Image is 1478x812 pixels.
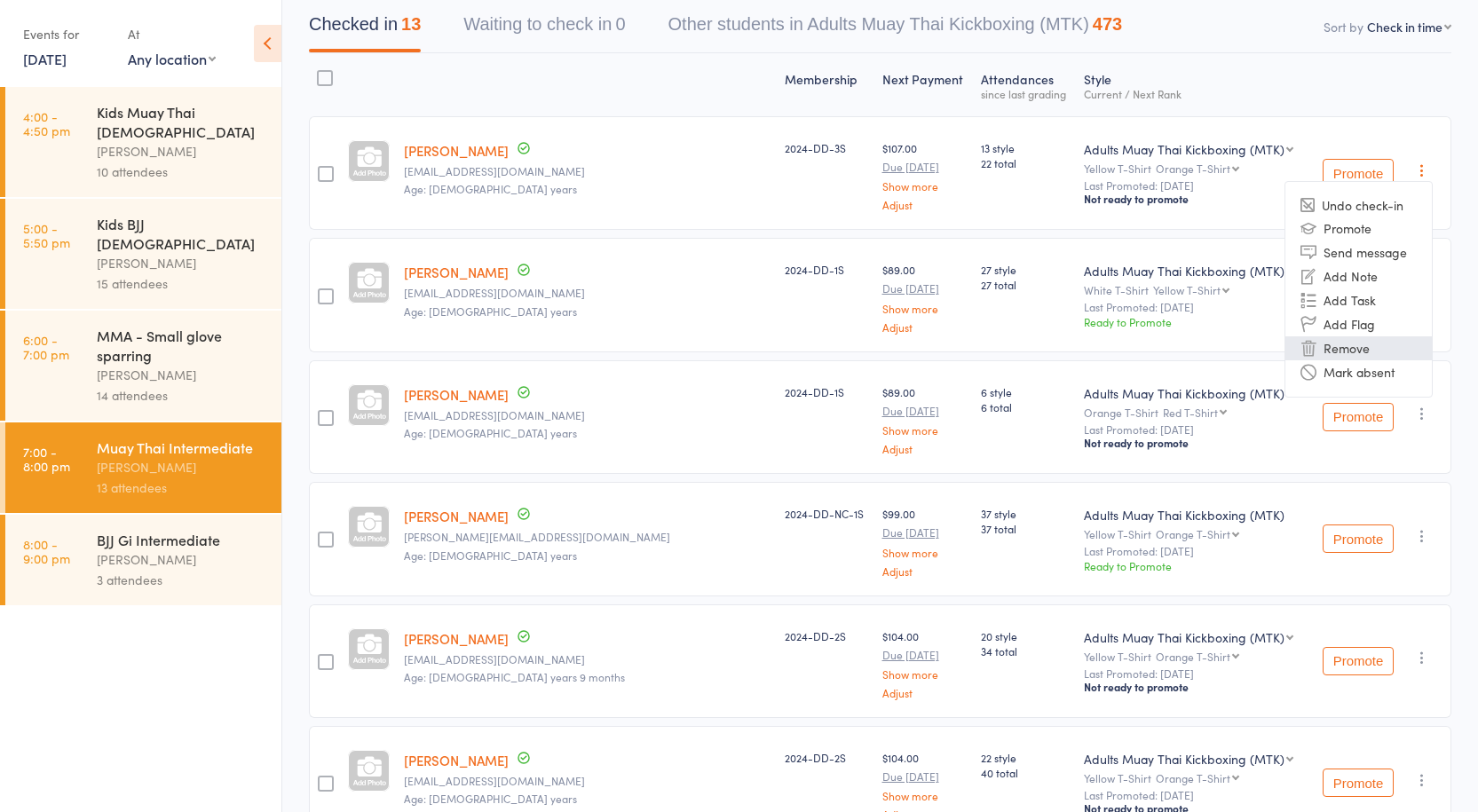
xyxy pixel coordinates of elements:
div: 13 attendees [97,477,266,498]
a: [PERSON_NAME] [404,385,509,404]
label: Sort by [1324,18,1363,35]
div: Orange T-Shirt [1156,650,1230,662]
span: Age: [DEMOGRAPHIC_DATA] years [404,791,577,806]
div: Adults Muay Thai Kickboxing (MTK) [1084,506,1302,524]
li: Promote [1285,217,1432,240]
button: Checked in13 [309,5,421,52]
div: $89.00 [882,262,967,332]
div: White T-Shirt [1084,284,1302,296]
div: Orange T-Shirt [1084,406,1302,418]
span: 22 total [981,155,1071,170]
div: Not ready to promote [1084,192,1302,206]
div: Adults Muay Thai Kickboxing (MTK) [1084,750,1284,768]
span: 37 style [981,506,1071,521]
small: Due [DATE] [882,649,967,661]
span: Age: [DEMOGRAPHIC_DATA] years [404,181,577,196]
div: 14 attendees [97,385,266,406]
button: Promote [1323,647,1394,675]
div: 15 attendees [97,273,266,294]
div: 2024-DD-2S [785,750,867,765]
time: 6:00 - 7:00 pm [23,333,69,361]
div: Adults Muay Thai Kickboxing (MTK) [1084,262,1302,280]
a: Adjust [882,321,967,333]
a: Show more [882,180,967,192]
small: Last Promoted: [DATE] [1084,179,1302,192]
small: paul.merzliakov@gmail.com [404,531,771,543]
span: Age: [DEMOGRAPHIC_DATA] years [404,548,577,563]
div: Not ready to promote [1084,680,1302,694]
div: 2024-DD-3S [785,140,867,155]
div: Adults Muay Thai Kickboxing (MTK) [1084,140,1284,158]
small: Last Promoted: [DATE] [1084,423,1302,436]
div: Next Payment [875,61,974,108]
div: 0 [615,14,625,34]
div: [PERSON_NAME] [97,141,266,162]
div: $89.00 [882,384,967,454]
span: 13 style [981,140,1071,155]
div: Membership [778,61,874,108]
div: 2024-DD-NC-1S [785,506,867,521]
div: [PERSON_NAME] [97,457,266,477]
div: 10 attendees [97,162,266,182]
div: Muay Thai Intermediate [97,438,266,457]
div: Yellow T-Shirt [1084,772,1302,784]
div: MMA - Small glove sparring [97,326,266,365]
div: Ready to Promote [1084,314,1302,329]
a: [PERSON_NAME] [404,263,509,281]
small: Due [DATE] [882,405,967,417]
button: Waiting to check in0 [463,5,625,52]
a: Show more [882,303,967,314]
small: locmac235@icloud.com [404,287,771,299]
time: 4:00 - 4:50 pm [23,109,70,138]
div: 3 attendees [97,570,266,590]
div: BJJ Gi Intermediate [97,530,266,549]
a: Show more [882,790,967,801]
div: [PERSON_NAME] [97,253,266,273]
div: $104.00 [882,628,967,698]
span: 20 style [981,628,1071,643]
small: Ken_KEOM@YAHOO.COM [404,653,771,666]
div: Current / Next Rank [1084,88,1302,99]
span: 6 style [981,384,1071,399]
button: Promote [1323,769,1394,797]
div: Orange T-Shirt [1156,528,1230,540]
span: Age: [DEMOGRAPHIC_DATA] years [404,304,577,319]
button: Promote [1323,524,1394,553]
a: Show more [882,668,967,680]
a: [PERSON_NAME] [404,507,509,525]
div: Yellow T-Shirt [1153,284,1221,296]
div: Kids Muay Thai [DEMOGRAPHIC_DATA] [97,102,266,141]
span: Age: [DEMOGRAPHIC_DATA] years 9 months [404,669,625,684]
div: Any location [128,49,216,68]
span: 34 total [981,643,1071,658]
span: 6 total [981,399,1071,414]
li: Add Flag [1285,312,1432,336]
div: Orange T-Shirt [1156,162,1230,174]
div: 13 [401,14,421,34]
div: Adults Muay Thai Kickboxing (MTK) [1084,628,1284,646]
span: 40 total [981,765,1071,780]
div: 2024-DD-2S [785,628,867,643]
small: Last Promoted: [DATE] [1084,301,1302,313]
button: Other students in Adults Muay Thai Kickboxing (MTK)473 [668,5,1123,52]
time: 8:00 - 9:00 pm [23,537,70,565]
a: 8:00 -9:00 pmBJJ Gi Intermediate[PERSON_NAME]3 attendees [5,515,281,605]
div: Kids BJJ [DEMOGRAPHIC_DATA] [97,214,266,253]
small: Due [DATE] [882,526,967,539]
div: $99.00 [882,506,967,576]
a: 7:00 -8:00 pmMuay Thai Intermediate[PERSON_NAME]13 attendees [5,422,281,513]
li: Undo check-in [1285,194,1432,217]
li: Send message [1285,240,1432,264]
time: 7:00 - 8:00 pm [23,445,70,473]
div: $107.00 [882,140,967,210]
div: [PERSON_NAME] [97,549,266,570]
button: Promote [1323,159,1394,187]
a: [PERSON_NAME] [404,629,509,648]
a: Adjust [882,199,967,210]
small: Due [DATE] [882,770,967,783]
div: Style [1077,61,1309,108]
div: At [128,20,216,49]
div: Yellow T-Shirt [1084,650,1302,662]
a: 4:00 -4:50 pmKids Muay Thai [DEMOGRAPHIC_DATA][PERSON_NAME]10 attendees [5,87,281,197]
div: Orange T-Shirt [1156,772,1230,784]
